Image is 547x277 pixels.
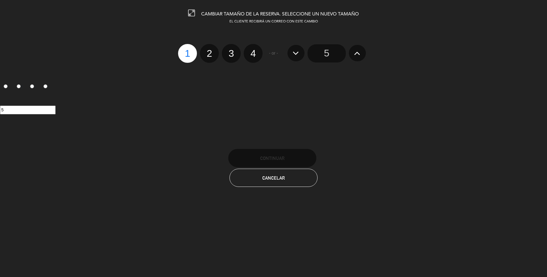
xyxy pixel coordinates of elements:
input: 3 [30,84,34,88]
input: 4 [43,84,47,88]
span: EL CLIENTE RECIBIRÁ UN CORREO CON ESTE CAMBIO [229,20,318,23]
label: 4 [244,44,263,63]
span: CAMBIAR TAMAÑO DE LA RESERVA. SELECCIONE UN NUEVO TAMAÑO [201,12,359,17]
label: 3 [222,44,241,63]
label: 2 [13,82,27,92]
input: 1 [4,84,8,88]
label: 4 [40,82,53,92]
span: - or - [269,50,278,57]
input: 2 [17,84,21,88]
button: Cancelar [229,169,318,187]
label: 1 [178,44,197,63]
button: Continuar [228,149,316,167]
label: 2 [200,44,219,63]
span: Continuar [260,156,284,161]
label: 3 [27,82,40,92]
span: Cancelar [262,175,285,181]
